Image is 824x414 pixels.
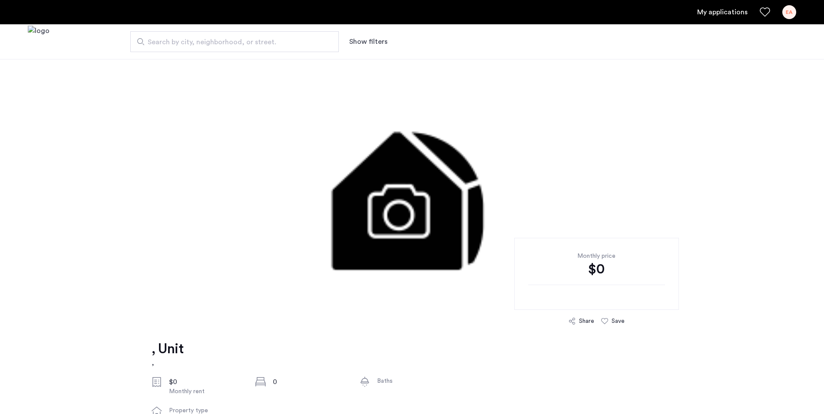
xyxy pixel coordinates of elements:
[273,377,346,387] div: 0
[782,5,796,19] div: EA
[152,358,183,368] h2: ,
[28,26,50,58] a: Cazamio logo
[152,340,183,358] h1: , Unit
[152,340,183,368] a: , Unit,
[148,37,314,47] span: Search by city, neighborhood, or street.
[612,317,625,325] div: Save
[148,59,675,319] img: 3.gif
[760,7,770,17] a: Favorites
[377,377,450,385] div: Baths
[528,260,665,278] div: $0
[349,36,387,47] button: Show or hide filters
[697,7,748,17] a: My application
[130,31,339,52] input: Apartment Search
[579,317,594,325] div: Share
[169,377,242,387] div: $0
[169,387,242,396] div: Monthly rent
[28,26,50,58] img: logo
[528,252,665,260] div: Monthly price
